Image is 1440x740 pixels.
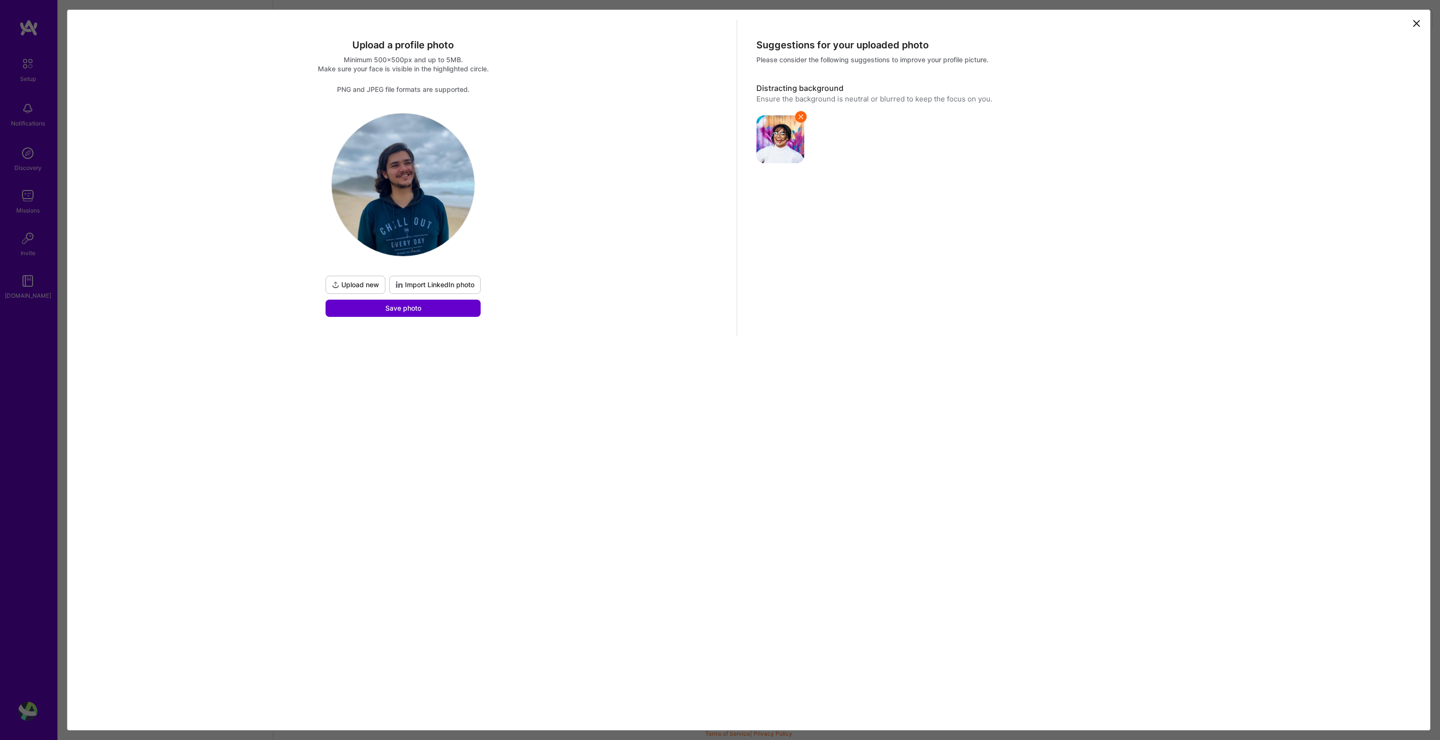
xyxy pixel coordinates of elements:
div: To import a profile photo add your LinkedIn URL to your profile. [389,276,481,294]
i: icon LinkedInDarkV2 [395,281,403,289]
div: logoUpload newImport LinkedIn photoSave photo [324,113,483,317]
img: avatar [756,115,804,163]
button: Save photo [326,300,481,317]
div: Please consider the following suggestions to improve your profile picture. [756,55,1409,64]
img: logo [332,113,474,256]
div: Upload a profile photo [77,39,730,51]
span: Upload new [332,280,379,290]
div: Distracting background [756,83,1409,94]
div: Make sure your face is visible in the highlighted circle. [77,64,730,73]
div: Ensure the background is neutral or blurred to keep the focus on you. [756,94,1409,104]
div: Minimum 500x500px and up to 5MB. [77,55,730,64]
div: PNG and JPEG file formats are supported. [77,85,730,94]
span: Import LinkedIn photo [395,280,474,290]
div: Suggestions for your uploaded photo [756,39,1409,51]
i: icon UploadDark [332,281,339,289]
span: Save photo [385,303,421,313]
button: Import LinkedIn photo [389,276,481,294]
button: Upload new [326,276,385,294]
